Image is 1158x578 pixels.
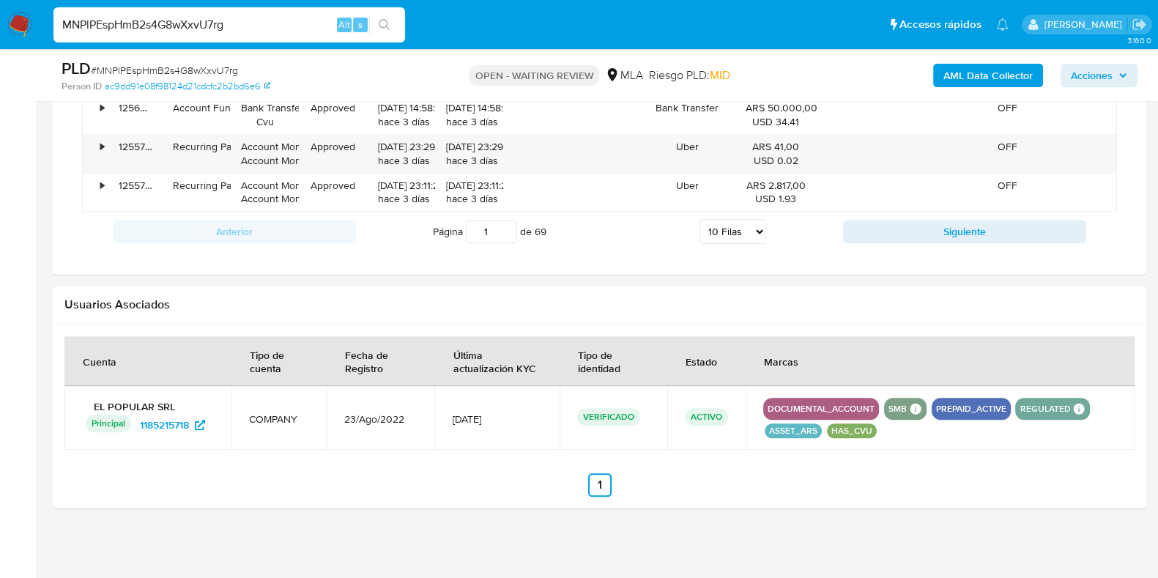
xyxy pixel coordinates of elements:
button: AML Data Collector [933,64,1043,87]
span: MID [709,67,730,84]
span: Accesos rápidos [899,17,981,32]
span: s [358,18,363,32]
b: Person ID [62,80,102,93]
button: Acciones [1061,64,1137,87]
a: Salir [1132,17,1147,32]
b: PLD [62,56,91,80]
span: # MNPlPEspHmB2s4G8wXxvU7rg [91,63,238,78]
button: search-icon [369,15,399,35]
span: Acciones [1071,64,1113,87]
p: OPEN - WAITING REVIEW [469,65,599,86]
input: Buscar usuario o caso... [53,15,405,34]
span: Riesgo PLD: [648,67,730,84]
span: Alt [338,18,350,32]
b: AML Data Collector [943,64,1033,87]
a: Notificaciones [996,18,1009,31]
h2: Usuarios Asociados [64,297,1135,312]
a: ac9dd91e08f98124d21cdcfc2b2bd6e6 [105,80,270,93]
span: 3.160.0 [1127,34,1151,46]
div: MLA [605,67,642,84]
p: florencia.lera@mercadolibre.com [1044,18,1127,32]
